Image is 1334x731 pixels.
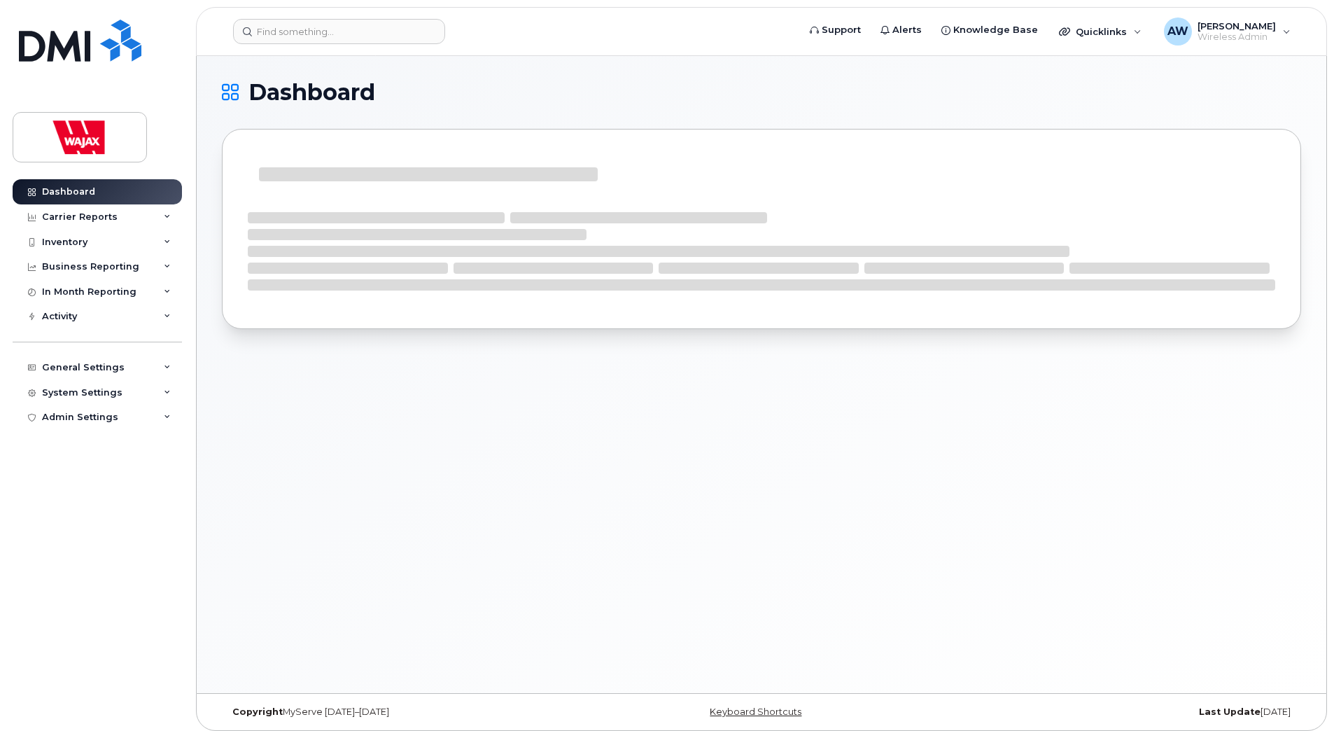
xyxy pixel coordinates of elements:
[710,706,801,717] a: Keyboard Shortcuts
[222,706,582,718] div: MyServe [DATE]–[DATE]
[232,706,283,717] strong: Copyright
[248,82,375,103] span: Dashboard
[1199,706,1261,717] strong: Last Update
[941,706,1301,718] div: [DATE]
